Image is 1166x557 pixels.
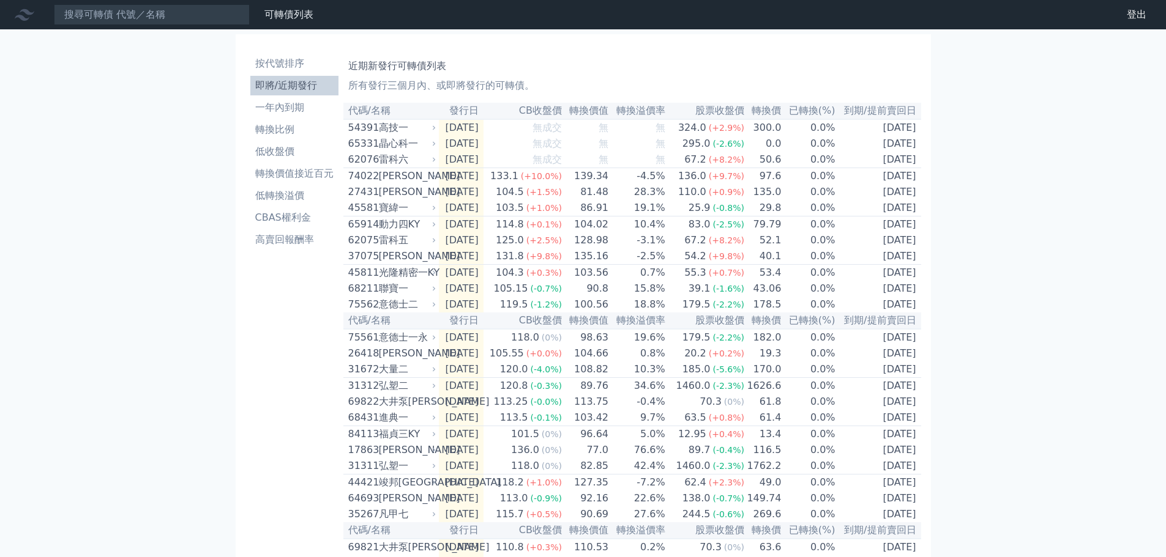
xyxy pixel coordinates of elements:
span: (-2.3%) [712,461,744,471]
span: (+0.7%) [709,268,744,278]
div: 55.3 [682,265,709,280]
td: [DATE] [439,361,484,378]
div: 62076 [348,152,376,167]
li: 即將/近期發行 [250,78,338,93]
span: (-2.5%) [712,219,744,229]
td: [DATE] [836,297,921,312]
a: 低收盤價 [250,142,338,161]
li: 按代號排序 [250,56,338,71]
div: 1460.0 [673,459,712,473]
td: [DATE] [836,345,921,361]
td: [DATE] [836,248,921,265]
td: 76.6% [609,442,666,458]
a: CBAS權利金 [250,208,338,227]
div: 晶心科一 [379,136,434,151]
span: 無成交 [533,138,562,149]
span: 無 [599,153,608,165]
span: (-0.0%) [530,397,562,407]
div: 意德士二 [379,297,434,312]
span: 無 [599,138,608,149]
td: [DATE] [439,378,484,394]
li: 轉換比例 [250,122,338,137]
div: 84113 [348,427,376,441]
td: [DATE] [836,152,921,168]
td: 42.4% [609,458,666,474]
span: (+0.4%) [709,429,744,439]
div: 105.15 [491,281,530,296]
td: 19.3 [745,345,782,361]
td: [DATE] [439,119,484,136]
a: 按代號排序 [250,54,338,73]
td: -2.5% [609,248,666,265]
div: 113.25 [491,394,530,409]
td: 34.6% [609,378,666,394]
div: 114.8 [493,217,526,232]
td: 96.64 [562,426,609,443]
td: [DATE] [439,329,484,345]
td: 43.06 [745,281,782,297]
div: [PERSON_NAME] [379,249,434,264]
div: [PERSON_NAME] [379,443,434,457]
div: 進典一 [379,410,434,425]
span: 無 [656,122,665,133]
td: [DATE] [439,426,484,443]
div: 185.0 [680,362,713,377]
a: 登出 [1117,5,1156,24]
td: 10.3% [609,361,666,378]
td: [DATE] [836,410,921,426]
span: (-2.2%) [712,300,744,309]
td: 29.8 [745,200,782,216]
span: 無 [599,122,608,133]
div: 大量二 [379,362,434,377]
span: (-2.2%) [712,333,744,342]
div: 39.1 [686,281,713,296]
div: 65331 [348,136,376,151]
span: (-2.6%) [712,139,744,149]
span: (+9.7%) [709,171,744,181]
div: 高技一 [379,120,434,135]
a: 轉換價值接近百元 [250,164,338,183]
td: 104.66 [562,345,609,361]
div: 74022 [348,169,376,183]
div: 101.5 [509,427,542,441]
td: 0.0% [782,345,835,361]
td: 90.8 [562,281,609,297]
td: [DATE] [836,442,921,458]
span: (-2.3%) [712,381,744,391]
div: 119.5 [498,297,531,312]
div: [PERSON_NAME] [379,346,434,361]
td: [DATE] [439,152,484,168]
span: (-0.7%) [530,284,562,293]
span: (0%) [542,429,562,439]
div: 意德士一永 [379,330,434,345]
td: 0.0% [782,394,835,410]
td: [DATE] [439,410,484,426]
div: 120.0 [498,362,531,377]
div: 1460.0 [673,378,712,393]
th: 到期/提前賣回日 [836,103,921,119]
td: 50.6 [745,152,782,168]
td: 0.0% [782,361,835,378]
td: [DATE] [836,426,921,443]
td: 49.0 [745,474,782,491]
td: 61.4 [745,410,782,426]
td: [DATE] [836,378,921,394]
span: (+2.5%) [526,235,562,245]
td: [DATE] [439,442,484,458]
div: 104.5 [493,185,526,199]
div: 44421 [348,475,376,490]
th: 代碼/名稱 [343,312,439,329]
div: 179.5 [680,330,713,345]
td: 5.0% [609,426,666,443]
div: 31312 [348,378,376,393]
th: 代碼/名稱 [343,103,439,119]
td: 0.7% [609,265,666,281]
td: [DATE] [836,329,921,345]
td: 10.4% [609,216,666,233]
td: [DATE] [836,281,921,297]
td: 108.82 [562,361,609,378]
span: (-0.1%) [530,413,562,422]
td: 82.85 [562,458,609,474]
td: [DATE] [439,345,484,361]
td: 86.91 [562,200,609,216]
